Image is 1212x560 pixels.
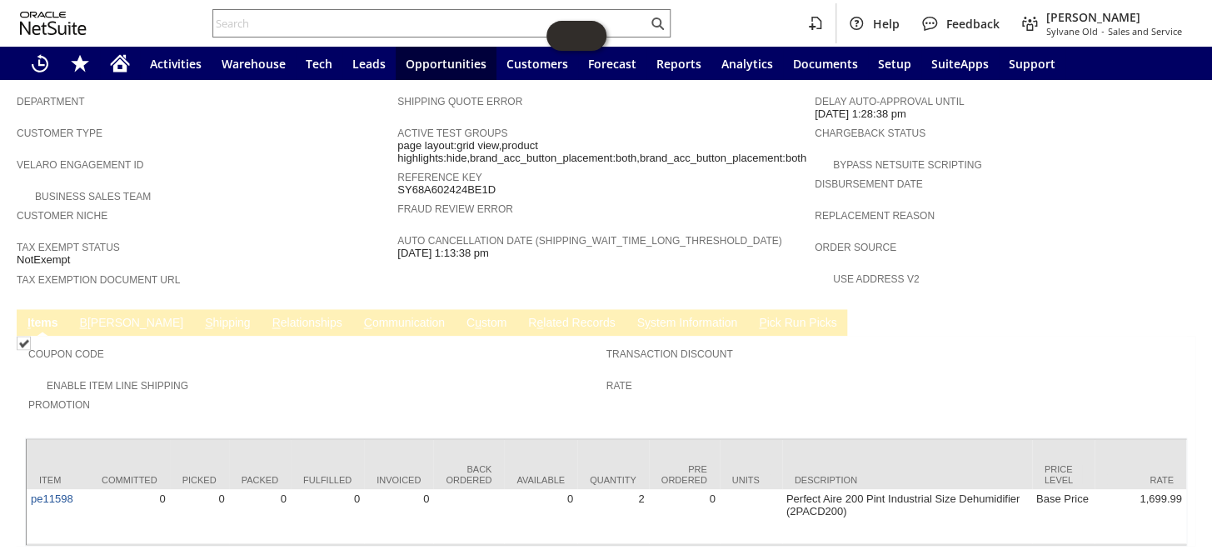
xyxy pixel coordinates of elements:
[645,316,651,329] span: y
[878,56,911,72] span: Setup
[536,316,543,329] span: e
[647,13,667,33] svg: Search
[201,316,255,332] a: Shipping
[578,47,646,80] a: Forecast
[17,127,102,139] a: Customer Type
[1095,489,1186,544] td: 1,699.99
[446,464,491,484] div: Back Ordered
[17,274,180,286] a: Tax Exemption Document URL
[17,336,31,350] img: Checked
[506,56,568,72] span: Customers
[342,47,396,80] a: Leads
[1108,25,1182,37] span: Sales and Service
[377,474,421,484] div: Invoiced
[576,21,606,51] span: Oracle Guided Learning Widget. To move around, please hold and drag
[360,316,449,332] a: Communication
[213,13,647,33] input: Search
[732,474,770,484] div: Units
[291,489,364,544] td: 0
[868,47,921,80] a: Setup
[721,56,773,72] span: Analytics
[20,12,87,35] svg: logo
[783,47,868,80] a: Documents
[546,21,606,51] iframe: Click here to launch Oracle Guided Learning Help Panel
[921,47,999,80] a: SuiteApps
[397,183,496,197] span: SY68A602424BE1D
[397,127,507,139] a: Active Test Groups
[140,47,212,80] a: Activities
[364,489,433,544] td: 0
[76,316,187,332] a: B[PERSON_NAME]
[833,159,981,171] a: Bypass NetSuite Scripting
[632,316,741,332] a: System Information
[70,53,90,73] svg: Shortcuts
[303,474,352,484] div: Fulfilled
[397,172,481,183] a: Reference Key
[100,47,140,80] a: Home
[102,474,157,484] div: Committed
[406,56,486,72] span: Opportunities
[17,210,107,222] a: Customer Niche
[268,316,347,332] a: Relationships
[646,47,711,80] a: Reports
[364,316,372,329] span: C
[296,47,342,80] a: Tech
[23,316,62,332] a: Items
[1046,9,1182,25] span: [PERSON_NAME]
[475,316,481,329] span: u
[306,56,332,72] span: Tech
[606,348,733,360] a: Transaction Discount
[946,16,1000,32] span: Feedback
[31,492,73,504] a: pe11598
[782,489,1032,544] td: Perfect Aire 200 Pint Industrial Size Dehumidifier (2PACD200)
[396,47,496,80] a: Opportunities
[815,178,923,190] a: Disbursement Date
[20,47,60,80] a: Recent Records
[815,210,935,222] a: Replacement reason
[815,96,964,107] a: Delay Auto-Approval Until
[656,56,701,72] span: Reports
[47,380,188,392] a: Enable Item Line Shipping
[80,316,87,329] span: B
[1032,489,1095,544] td: Base Price
[1165,312,1185,332] a: Unrolled view on
[661,464,707,484] div: Pre Ordered
[170,489,229,544] td: 0
[1101,25,1105,37] span: -
[17,253,70,267] span: NotExempt
[397,247,489,260] span: [DATE] 1:13:38 pm
[815,127,925,139] a: Chargeback Status
[28,399,90,411] a: Promotion
[1046,25,1098,37] span: Sylvane Old
[1107,474,1174,484] div: Rate
[39,474,77,484] div: Item
[212,47,296,80] a: Warehouse
[815,107,906,121] span: [DATE] 1:28:38 pm
[222,56,286,72] span: Warehouse
[606,380,632,392] a: Rate
[873,16,900,32] span: Help
[397,139,806,165] span: page layout:grid view,product highlights:hide,brand_acc_button_placement:both,brand_acc_button_pl...
[931,56,989,72] span: SuiteApps
[577,489,649,544] td: 2
[590,474,636,484] div: Quantity
[1045,464,1082,484] div: Price Level
[397,235,781,247] a: Auto Cancellation Date (shipping_wait_time_long_threshold_date)
[242,474,278,484] div: Packed
[27,316,31,329] span: I
[795,474,1020,484] div: Description
[110,53,130,73] svg: Home
[462,316,511,332] a: Custom
[833,273,919,285] a: Use Address V2
[30,53,50,73] svg: Recent Records
[793,56,858,72] span: Documents
[1009,56,1055,72] span: Support
[272,316,281,329] span: R
[496,47,578,80] a: Customers
[516,474,565,484] div: Available
[504,489,577,544] td: 0
[352,56,386,72] span: Leads
[524,316,619,332] a: Related Records
[150,56,202,72] span: Activities
[205,316,212,329] span: S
